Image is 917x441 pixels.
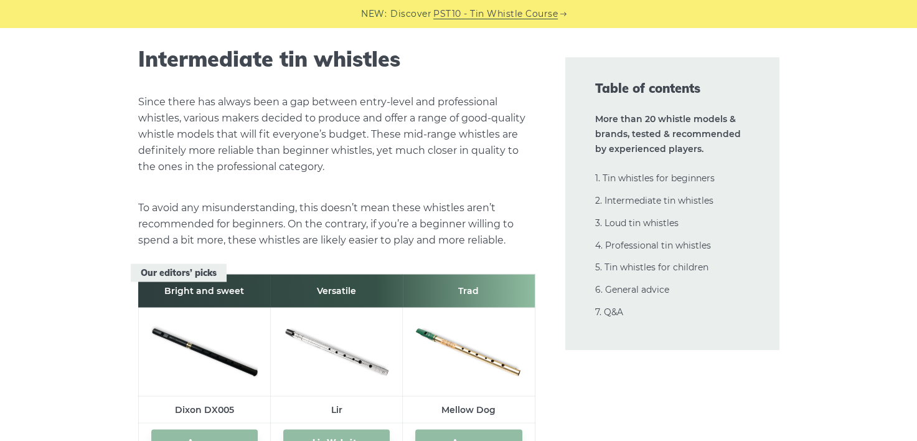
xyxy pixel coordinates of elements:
a: 1. Tin whistles for beginners [595,173,715,184]
h2: Intermediate tin whistles [138,47,535,72]
p: Since there has always been a gap between entry-level and professional whistles, various makers d... [138,93,535,174]
p: To avoid any misunderstanding, this doesn’t mean these whistles aren’t recommended for beginners.... [138,199,535,248]
a: 7. Q&A [595,306,623,318]
td: Lir [270,396,402,423]
span: Table of contents [595,80,750,97]
span: Discover [390,7,431,21]
img: Mellow Dog Tin Whistle Preview [415,314,522,385]
a: 2. Intermediate tin whistles [595,195,713,206]
span: Our editors’ picks [131,263,227,282]
td: Mellow Dog [403,396,535,423]
strong: More than 20 whistle models & brands, tested & recommended by experienced players. [595,113,741,154]
span: NEW: [361,7,387,21]
a: 4. Professional tin whistles [595,240,711,251]
th: Versatile [270,274,402,308]
a: 3. Loud tin whistles [595,217,679,229]
td: Dixon DX005 [138,396,270,423]
img: Lir Tin Whistle Preview [283,314,390,385]
a: PST10 - Tin Whistle Course [433,7,558,21]
a: 5. Tin whistles for children [595,262,708,273]
img: Tony Dixon DX005 Tin Whistle Preview [151,314,258,385]
a: 6. General advice [595,284,669,295]
th: Trad [403,274,535,308]
th: Bright and sweet [138,274,270,308]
